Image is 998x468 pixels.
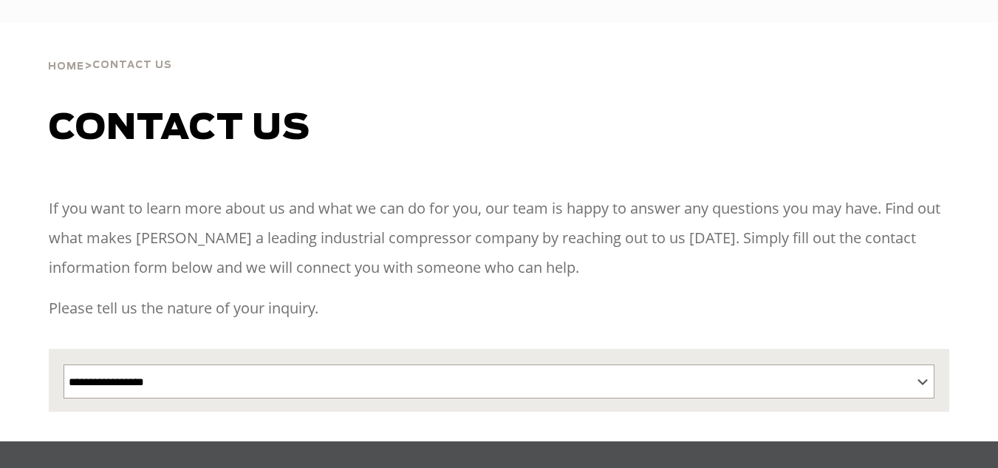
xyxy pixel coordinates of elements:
[48,59,84,72] a: Home
[49,194,949,282] p: If you want to learn more about us and what we can do for you, our team is happy to answer any qu...
[48,22,172,78] div: >
[49,294,949,323] p: Please tell us the nature of your inquiry.
[48,62,84,72] span: Home
[92,61,172,70] span: Contact Us
[49,111,310,146] span: Contact us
